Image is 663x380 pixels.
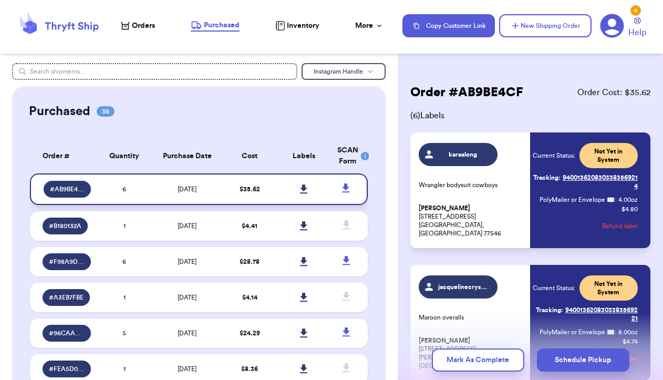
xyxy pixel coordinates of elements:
span: Inventory [287,20,319,31]
span: 5 [122,330,126,336]
span: : [615,328,616,336]
button: Instagram Handle [302,63,386,80]
span: Not Yet in System [586,147,631,164]
span: 4.00 oz [618,196,638,204]
span: [DATE] [178,366,196,372]
span: [DATE] [178,259,196,265]
span: [PERSON_NAME] [419,204,470,212]
span: $ 4.41 [242,223,257,229]
span: PolyMailer or Envelope ✉️ [540,329,615,335]
button: Copy Customer Link [402,14,495,37]
span: Order Cost: $ 35.62 [577,86,650,99]
span: Current Status: [533,151,575,160]
a: Help [628,17,646,39]
a: Inventory [275,20,319,31]
span: ( 6 ) Labels [410,109,650,122]
a: Tracking:9400136208303383569221 [533,302,638,327]
a: 6 [600,14,624,38]
th: Purchase Date [151,139,222,173]
p: $ 4.74 [623,337,638,346]
span: Tracking: [536,306,563,314]
th: Order # [30,139,98,173]
p: [STREET_ADDRESS][PERSON_NAME] [GEOGRAPHIC_DATA] [419,336,524,370]
span: $ 28.78 [240,259,260,265]
span: # FEA5D05C [49,365,85,373]
span: Help [628,26,646,39]
div: More [355,20,384,31]
div: SCAN Form [337,145,356,167]
span: karaalong [438,150,488,159]
button: Schedule Pickup [537,348,629,372]
th: Quantity [97,139,151,173]
div: 6 [630,5,641,16]
span: jacquelinecrystall [438,283,488,291]
input: Search shipments... [12,63,298,80]
button: New Shipping Order [499,14,592,37]
a: Tracking:9400136208303383569214 [533,169,638,194]
span: 1 [123,223,126,229]
span: PolyMailer or Envelope ✉️ [540,197,615,203]
span: : [615,196,616,204]
span: [DATE] [178,294,196,301]
span: 8.00 oz [618,328,638,336]
span: $ 24.29 [240,330,260,336]
span: Not Yet in System [586,280,631,296]
span: 1 [123,294,126,301]
span: 6 [122,259,126,265]
span: $ 35.62 [240,186,260,192]
span: Tracking: [533,173,561,182]
span: $ 4.14 [242,294,257,301]
span: Instagram Handle [314,68,363,75]
span: [DATE] [178,186,196,192]
span: 6 [122,186,126,192]
h2: Purchased [29,103,90,120]
span: [PERSON_NAME] [419,337,470,345]
span: Current Status: [533,284,575,292]
p: Wrangler bodysuit cowboys [419,181,524,189]
p: [STREET_ADDRESS] [GEOGRAPHIC_DATA], [GEOGRAPHIC_DATA] 77546 [419,204,524,238]
span: Orders [132,20,155,31]
button: Refund label [602,214,638,238]
a: Purchased [191,20,240,32]
th: Labels [277,139,331,173]
span: 1 [123,366,126,372]
button: Mark As Complete [432,348,524,372]
a: Orders [121,20,155,31]
span: # B180132A [49,222,81,230]
h2: Order # AB9BE4CF [410,84,523,101]
span: [DATE] [178,330,196,336]
p: $ 4.80 [621,205,638,213]
th: Cost [223,139,277,173]
span: # A3EB7FBE [49,293,84,302]
span: # 96CAAD5E [49,329,85,337]
span: # AB9BE4CF [50,185,85,193]
span: $ 8.36 [241,366,258,372]
span: # F98A9D6D [49,258,85,266]
p: Maroon overalls [419,313,524,322]
span: Purchased [204,20,240,30]
span: [DATE] [178,223,196,229]
span: 38 [97,106,115,117]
